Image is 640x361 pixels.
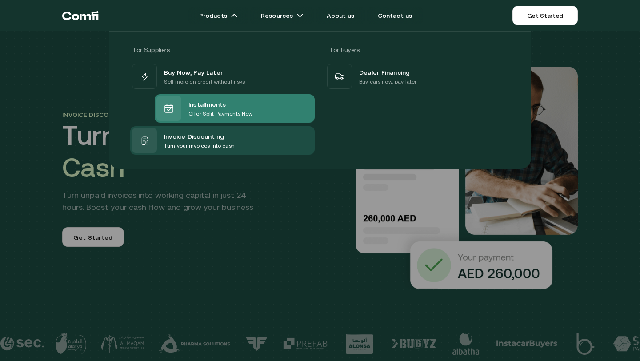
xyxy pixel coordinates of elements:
img: arrow icons [231,12,238,19]
a: Invoice DiscountingTurn your invoices into cash [130,126,315,155]
p: Turn your invoices into cash [164,141,235,150]
a: Contact us [367,7,423,24]
a: InstallmentsOffer Split Payments Now [130,91,315,126]
span: For Suppliers [134,46,169,53]
span: For Buyers [331,46,360,53]
a: Return to the top of the Comfi home page [62,2,99,29]
a: Dealer FinancingBuy cars now, pay later [325,62,510,91]
img: arrow icons [296,12,304,19]
a: About us [316,7,365,24]
a: Buy Now, Pay LaterSell more on credit without risks [130,62,315,91]
a: Productsarrow icons [188,7,248,24]
span: Dealer Financing [359,67,410,77]
p: Offer Split Payments Now [188,109,252,118]
span: Installments [188,99,226,109]
span: Buy Now, Pay Later [164,67,223,77]
span: Invoice Discounting [164,131,224,141]
a: Resourcesarrow icons [250,7,314,24]
p: Buy cars now, pay later [359,77,416,86]
a: Get Started [512,6,578,25]
p: Sell more on credit without risks [164,77,245,86]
